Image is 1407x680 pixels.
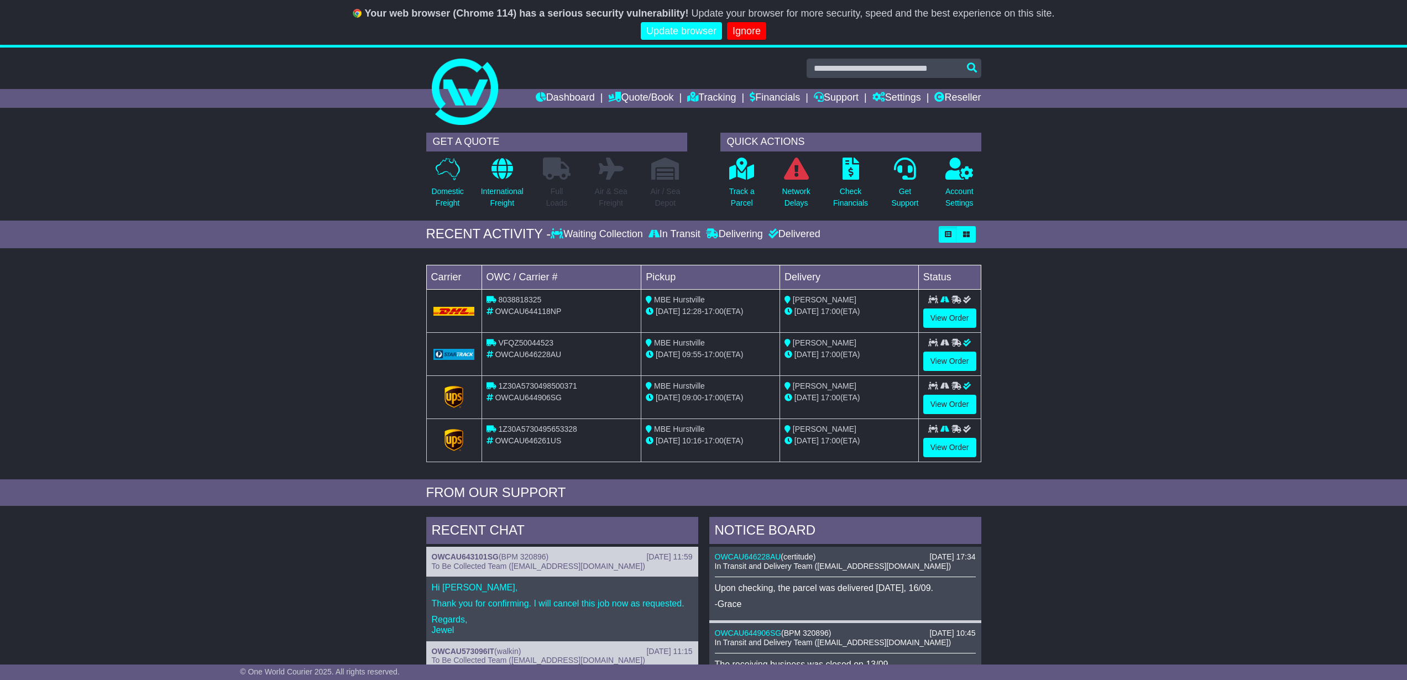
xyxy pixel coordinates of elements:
[729,157,755,215] a: Track aParcel
[784,349,914,360] div: (ETA)
[656,436,680,445] span: [DATE]
[656,307,680,316] span: [DATE]
[444,429,463,451] img: GetCarrierServiceLogo
[646,392,775,404] div: - (ETA)
[781,157,810,215] a: NetworkDelays
[682,350,702,359] span: 09:55
[929,552,975,562] div: [DATE] 17:34
[646,552,692,562] div: [DATE] 11:59
[794,307,819,316] span: [DATE]
[703,228,766,240] div: Delivering
[240,667,400,676] span: © One World Courier 2025. All rights reserved.
[704,350,724,359] span: 17:00
[432,647,495,656] a: OWCAU573096IT
[821,350,840,359] span: 17:00
[426,265,482,289] td: Carrier
[715,583,976,593] p: Upon checking, the parcel was delivered [DATE], 16/09.
[715,638,951,647] span: In Transit and Delivery Team ([EMAIL_ADDRESS][DOMAIN_NAME])
[432,598,693,609] p: Thank you for confirming. I will cancel this job now as requested.
[784,629,829,637] span: BPM 320896
[431,186,463,209] p: Domestic Freight
[929,629,975,638] div: [DATE] 10:45
[709,517,981,547] div: NOTICE BOARD
[715,552,976,562] div: ( )
[784,435,914,447] div: (ETA)
[646,435,775,447] div: - (ETA)
[715,659,976,669] p: The receiving business was closed on 13/09.
[923,308,976,328] a: View Order
[715,629,782,637] a: OWCAU644906SG
[498,381,577,390] span: 1Z30A5730498500371
[794,436,819,445] span: [DATE]
[793,295,856,304] span: [PERSON_NAME]
[444,386,463,408] img: GetCarrierServiceLogo
[433,307,475,316] img: DHL.png
[833,157,869,215] a: CheckFinancials
[646,647,692,656] div: [DATE] 11:15
[498,295,541,304] span: 8038818325
[651,186,681,209] p: Air / Sea Depot
[608,89,673,108] a: Quote/Book
[821,307,840,316] span: 17:00
[682,393,702,402] span: 09:00
[727,22,766,40] a: Ignore
[595,186,627,209] p: Air & Sea Freight
[715,629,976,638] div: ( )
[365,8,689,19] b: Your web browser (Chrome 114) has a serious security vulnerability!
[794,393,819,402] span: [DATE]
[480,157,524,215] a: InternationalFreight
[715,562,951,571] span: In Transit and Delivery Team ([EMAIL_ADDRESS][DOMAIN_NAME])
[656,350,680,359] span: [DATE]
[750,89,800,108] a: Financials
[784,392,914,404] div: (ETA)
[682,307,702,316] span: 12:28
[654,425,705,433] span: MBE Hurstville
[780,265,918,289] td: Delivery
[833,186,868,209] p: Check Financials
[482,265,641,289] td: OWC / Carrier #
[646,306,775,317] div: - (ETA)
[891,186,918,209] p: Get Support
[426,517,698,547] div: RECENT CHAT
[431,157,464,215] a: DomesticFreight
[495,393,562,402] span: OWCAU644906SG
[432,552,499,561] a: OWCAU643101SG
[793,381,856,390] span: [PERSON_NAME]
[923,438,976,457] a: View Order
[814,89,859,108] a: Support
[793,425,856,433] span: [PERSON_NAME]
[641,265,780,289] td: Pickup
[766,228,820,240] div: Delivered
[934,89,981,108] a: Reseller
[646,228,703,240] div: In Transit
[432,647,693,656] div: ( )
[945,186,974,209] p: Account Settings
[654,295,705,304] span: MBE Hurstville
[783,552,813,561] span: certitude
[687,89,736,108] a: Tracking
[794,350,819,359] span: [DATE]
[551,228,645,240] div: Waiting Collection
[432,614,693,635] p: Regards, Jewel
[654,338,705,347] span: MBE Hurstville
[729,186,755,209] p: Track a Parcel
[872,89,921,108] a: Settings
[715,599,976,609] p: -Grace
[495,350,561,359] span: OWCAU646228AU
[495,307,561,316] span: OWCAU644118NP
[704,393,724,402] span: 17:00
[426,226,551,242] div: RECENT ACTIVITY -
[432,656,645,665] span: To Be Collected Team ([EMAIL_ADDRESS][DOMAIN_NAME])
[498,338,553,347] span: VFQZ50044523
[433,349,475,360] img: GetCarrierServiceLogo
[501,552,546,561] span: BPM 320896
[918,265,981,289] td: Status
[426,485,981,501] div: FROM OUR SUPPORT
[495,436,561,445] span: OWCAU646261US
[720,133,981,151] div: QUICK ACTIONS
[426,133,687,151] div: GET A QUOTE
[821,393,840,402] span: 17:00
[543,186,571,209] p: Full Loads
[704,436,724,445] span: 17:00
[656,393,680,402] span: [DATE]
